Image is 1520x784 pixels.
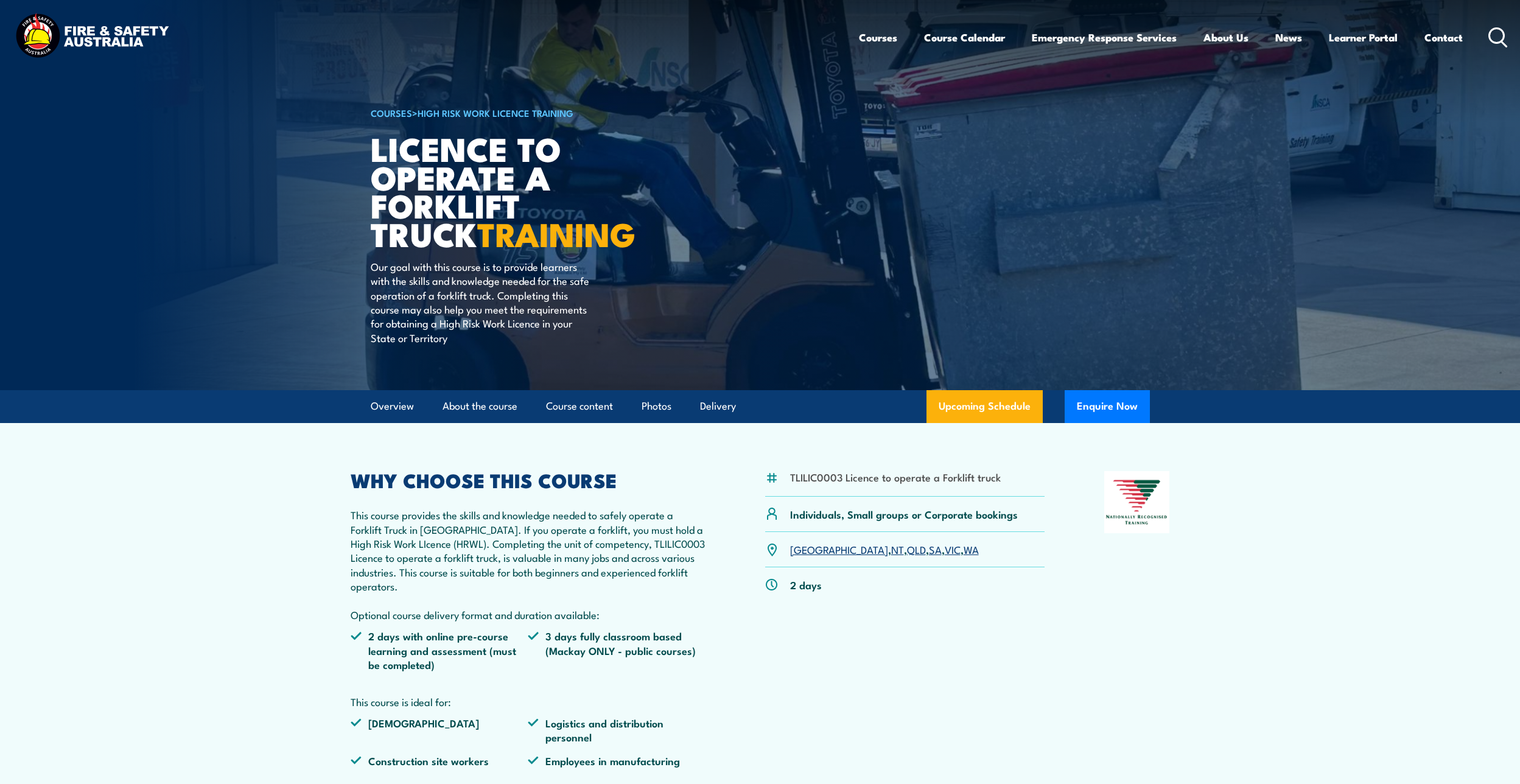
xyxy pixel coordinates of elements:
p: This course provides the skills and knowledge needed to safely operate a Forklift Truck in [GEOGR... [351,508,706,621]
a: Delivery [700,390,736,422]
li: TLILIC0003 Licence to operate a Forklift truck [790,470,1001,484]
li: Logistics and distribution personnel [528,716,706,744]
img: Nationally Recognised Training logo. [1104,471,1170,533]
li: 2 days with online pre-course learning and assessment (must be completed) [351,629,528,671]
a: Course content [546,390,613,422]
a: QLD [907,542,926,556]
button: Enquire Now [1065,390,1150,423]
li: Construction site workers [351,754,528,768]
p: This course is ideal for: [351,695,706,709]
a: Courses [859,21,897,54]
p: , , , , , [790,542,979,556]
p: 2 days [790,578,822,592]
li: 3 days fully classroom based (Mackay ONLY - public courses) [528,629,706,671]
a: COURSES [371,106,412,119]
a: Overview [371,390,414,422]
a: Upcoming Schedule [926,390,1043,423]
a: NT [891,542,904,556]
a: Photos [642,390,671,422]
a: About the course [443,390,517,422]
h1: Licence to operate a forklift truck [371,134,671,248]
a: VIC [945,542,961,556]
h6: > [371,105,671,120]
p: Individuals, Small groups or Corporate bookings [790,507,1018,521]
a: Course Calendar [924,21,1005,54]
a: Contact [1424,21,1463,54]
a: About Us [1203,21,1249,54]
a: SA [929,542,942,556]
p: Our goal with this course is to provide learners with the skills and knowledge needed for the saf... [371,259,593,345]
strong: TRAINING [477,208,636,258]
li: Employees in manufacturing [528,754,706,768]
h2: WHY CHOOSE THIS COURSE [351,471,706,488]
a: Learner Portal [1329,21,1398,54]
a: WA [964,542,979,556]
a: News [1275,21,1302,54]
a: High Risk Work Licence Training [418,106,573,119]
a: [GEOGRAPHIC_DATA] [790,542,888,556]
a: Emergency Response Services [1032,21,1177,54]
li: [DEMOGRAPHIC_DATA] [351,716,528,744]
